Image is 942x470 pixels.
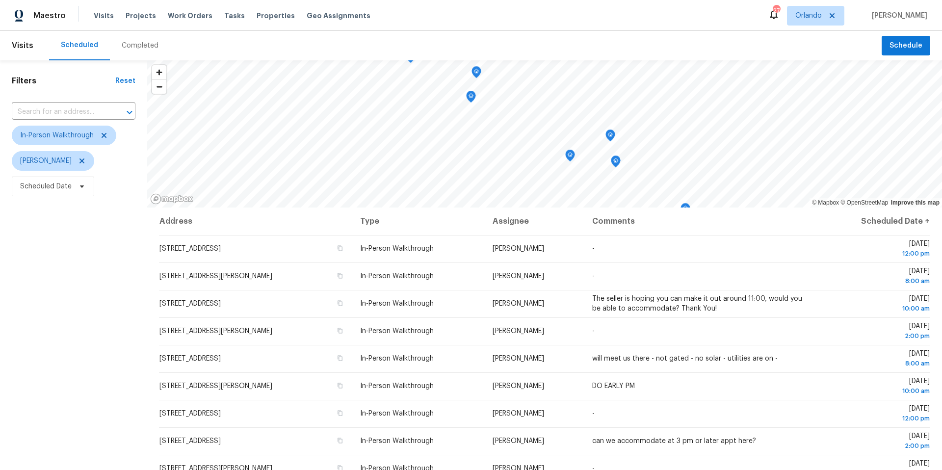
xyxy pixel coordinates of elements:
[360,383,434,390] span: In-Person Walkthrough
[159,355,221,362] span: [STREET_ADDRESS]
[868,11,927,21] span: [PERSON_NAME]
[493,355,544,362] span: [PERSON_NAME]
[824,240,930,259] span: [DATE]
[824,304,930,313] div: 10:00 am
[592,438,756,444] span: can we accommodate at 3 pm or later appt here?
[493,245,544,252] span: [PERSON_NAME]
[61,40,98,50] div: Scheduled
[168,11,212,21] span: Work Orders
[360,273,434,280] span: In-Person Walkthrough
[680,203,690,218] div: Map marker
[360,355,434,362] span: In-Person Walkthrough
[360,300,434,307] span: In-Person Walkthrough
[493,300,544,307] span: [PERSON_NAME]
[224,12,245,19] span: Tasks
[592,328,595,335] span: -
[824,441,930,451] div: 2:00 pm
[360,245,434,252] span: In-Person Walkthrough
[584,208,816,235] th: Comments
[824,414,930,423] div: 12:00 pm
[336,299,344,308] button: Copy Address
[307,11,370,21] span: Geo Assignments
[605,130,615,145] div: Map marker
[159,383,272,390] span: [STREET_ADDRESS][PERSON_NAME]
[159,410,221,417] span: [STREET_ADDRESS]
[824,249,930,259] div: 12:00 pm
[360,410,434,417] span: In-Person Walkthrough
[12,35,33,56] span: Visits
[611,156,621,171] div: Map marker
[840,199,888,206] a: OpenStreetMap
[824,433,930,451] span: [DATE]
[336,244,344,253] button: Copy Address
[20,182,72,191] span: Scheduled Date
[471,66,481,81] div: Map marker
[159,245,221,252] span: [STREET_ADDRESS]
[150,193,193,205] a: Mapbox homepage
[159,208,352,235] th: Address
[824,323,930,341] span: [DATE]
[795,11,822,21] span: Orlando
[360,328,434,335] span: In-Person Walkthrough
[592,355,778,362] span: will meet us there - not gated - no solar - utilities are on -
[336,436,344,445] button: Copy Address
[592,273,595,280] span: -
[159,438,221,444] span: [STREET_ADDRESS]
[159,328,272,335] span: [STREET_ADDRESS][PERSON_NAME]
[773,6,780,16] div: 27
[565,150,575,165] div: Map marker
[33,11,66,21] span: Maestro
[824,295,930,313] span: [DATE]
[115,76,135,86] div: Reset
[891,199,940,206] a: Improve this map
[592,410,595,417] span: -
[824,331,930,341] div: 2:00 pm
[882,36,930,56] button: Schedule
[336,326,344,335] button: Copy Address
[824,350,930,368] span: [DATE]
[824,276,930,286] div: 8:00 am
[493,328,544,335] span: [PERSON_NAME]
[352,208,485,235] th: Type
[94,11,114,21] span: Visits
[824,386,930,396] div: 10:00 am
[20,156,72,166] span: [PERSON_NAME]
[890,40,922,52] span: Schedule
[493,383,544,390] span: [PERSON_NAME]
[336,271,344,280] button: Copy Address
[159,273,272,280] span: [STREET_ADDRESS][PERSON_NAME]
[336,381,344,390] button: Copy Address
[824,268,930,286] span: [DATE]
[123,105,136,119] button: Open
[12,104,108,120] input: Search for an address...
[122,41,158,51] div: Completed
[152,79,166,94] button: Zoom out
[592,295,802,312] span: The seller is hoping you can make it out around 11:00, would you be able to accommodate? Thank You!
[159,300,221,307] span: [STREET_ADDRESS]
[485,208,584,235] th: Assignee
[824,378,930,396] span: [DATE]
[824,359,930,368] div: 8:00 am
[493,438,544,444] span: [PERSON_NAME]
[466,91,476,106] div: Map marker
[257,11,295,21] span: Properties
[126,11,156,21] span: Projects
[12,76,115,86] h1: Filters
[824,405,930,423] span: [DATE]
[816,208,930,235] th: Scheduled Date ↑
[812,199,839,206] a: Mapbox
[592,383,635,390] span: DO EARLY PM
[152,65,166,79] button: Zoom in
[147,60,942,208] canvas: Map
[592,245,595,252] span: -
[20,131,94,140] span: In-Person Walkthrough
[493,410,544,417] span: [PERSON_NAME]
[493,273,544,280] span: [PERSON_NAME]
[336,409,344,418] button: Copy Address
[360,438,434,444] span: In-Person Walkthrough
[336,354,344,363] button: Copy Address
